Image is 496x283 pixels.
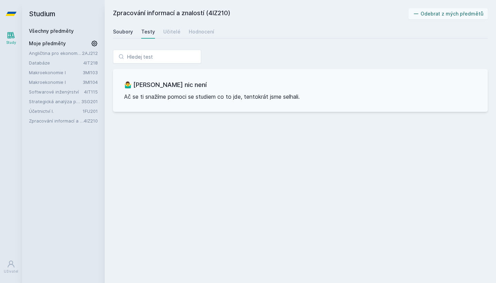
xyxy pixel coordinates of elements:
[83,60,98,66] a: 4IT218
[83,70,98,75] a: 3MI103
[6,40,16,45] div: Study
[189,25,214,39] a: Hodnocení
[29,79,83,86] a: Makroekonomie I
[163,28,180,35] div: Učitelé
[29,50,82,57] a: Angličtina pro ekonomická studia 2 (B2/C1)
[29,40,66,47] span: Moje předměty
[141,25,155,39] a: Testy
[113,8,409,19] h2: Zpracování informací a znalostí (4IZ210)
[83,79,98,85] a: 3MI104
[163,25,180,39] a: Učitelé
[409,8,488,19] button: Odebrat z mých předmětů
[124,92,477,101] p: Ač se ti snažíme pomoci se studiem co to jde, tentokrát jsme selhali.
[29,108,83,115] a: Účetnictví I.
[29,98,81,105] a: Strategická analýza pro informatiky a statistiky
[29,88,84,95] a: Softwarové inženýrství
[29,117,84,124] a: Zpracování informací a znalostí
[1,28,21,49] a: Study
[4,269,18,274] div: Uživatel
[189,28,214,35] div: Hodnocení
[1,256,21,277] a: Uživatel
[83,108,98,114] a: 1FU201
[84,89,98,95] a: 4IT115
[82,50,98,56] a: 2AJ212
[113,25,133,39] a: Soubory
[84,118,98,124] a: 4IZ210
[124,80,477,90] h3: 🤷‍♂️ [PERSON_NAME] nic není
[29,28,74,34] a: Všechny předměty
[29,69,83,76] a: Makroekonomie I
[29,59,83,66] a: Databáze
[113,28,133,35] div: Soubory
[81,99,98,104] a: 3SG201
[113,50,201,64] input: Hledej test
[141,28,155,35] div: Testy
